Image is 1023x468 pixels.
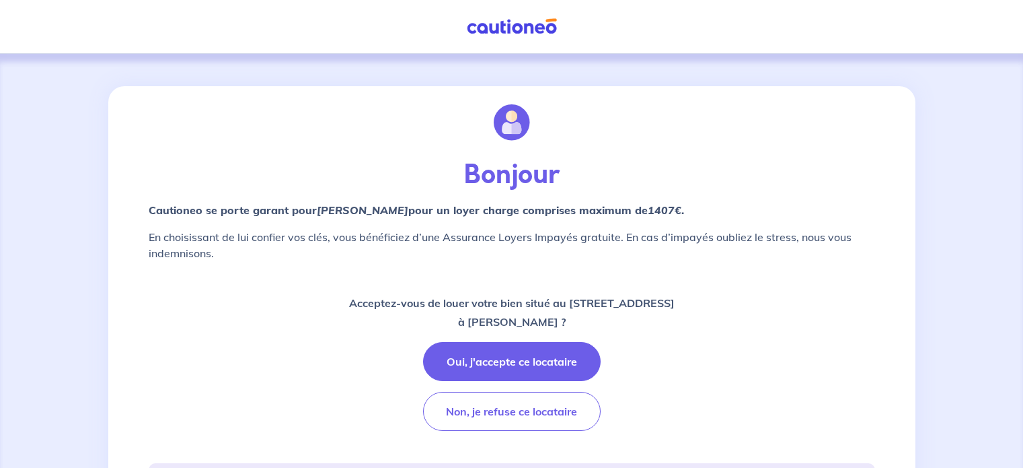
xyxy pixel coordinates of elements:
[423,392,601,431] button: Non, je refuse ce locataire
[149,159,875,191] p: Bonjour
[648,203,681,217] em: 1407€
[149,229,875,261] p: En choisissant de lui confier vos clés, vous bénéficiez d’une Assurance Loyers Impayés gratuite. ...
[423,342,601,381] button: Oui, j'accepte ce locataire
[494,104,530,141] img: illu_account.svg
[349,294,675,331] p: Acceptez-vous de louer votre bien situé au [STREET_ADDRESS] à [PERSON_NAME] ?
[149,203,684,217] strong: Cautioneo se porte garant pour pour un loyer charge comprises maximum de .
[461,18,562,35] img: Cautioneo
[317,203,408,217] em: [PERSON_NAME]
